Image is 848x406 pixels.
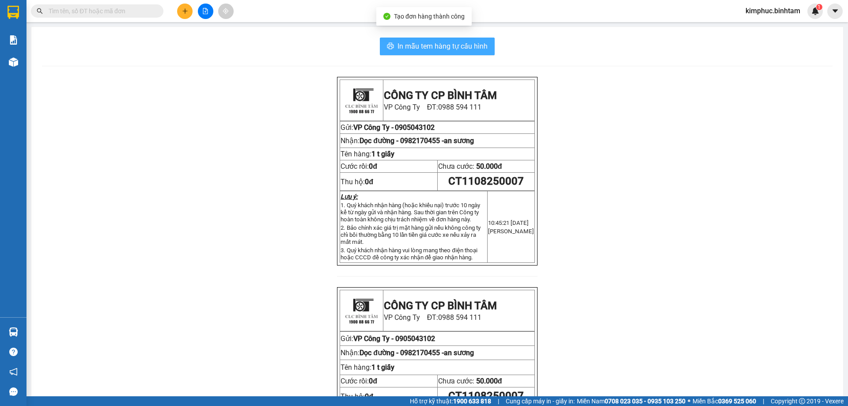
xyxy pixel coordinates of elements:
[369,162,377,171] span: 0đ
[693,396,756,406] span: Miền Bắc
[182,8,188,14] span: plus
[397,41,488,52] span: In mẫu tem hàng tự cấu hình
[341,202,480,223] span: 1. Quý khách nhận hàng (hoặc khiếu nại) trước 10 ngày kể từ ngày gửi và nhận hàng. Sau thời gian ...
[605,398,685,405] strong: 0708 023 035 - 0935 103 250
[688,399,690,403] span: ⚪️
[453,398,491,405] strong: 1900 633 818
[360,137,444,145] span: Dọc đường -
[341,80,381,120] img: logo
[384,89,497,102] strong: CÔNG TY CP BÌNH TÂM
[384,103,482,111] span: VP Công Ty ĐT:
[498,396,499,406] span: |
[353,123,394,132] span: VP Công Ty -
[223,8,229,14] span: aim
[380,38,495,55] button: printerIn mẫu tem hàng tự cấu hình
[341,291,381,330] img: logo
[360,349,474,357] span: Dọc đường -
[341,349,474,357] span: Nhận:
[827,4,843,19] button: caret-down
[37,8,43,14] span: search
[9,327,18,337] img: warehouse-icon
[369,377,377,385] span: 0đ
[488,220,529,226] span: 10:45:21 [DATE]
[8,6,19,19] img: logo-vxr
[365,392,373,401] strong: 0đ
[438,313,481,322] span: 0988 594 111
[9,35,18,45] img: solution-icon
[577,396,685,406] span: Miền Nam
[202,8,208,14] span: file-add
[384,300,497,312] strong: CÔNG TY CP BÌNH TÂM
[49,6,153,16] input: Tìm tên, số ĐT hoặc mã đơn
[341,334,435,343] span: Gửi:
[444,349,474,357] span: an sương
[341,137,444,145] span: Nhận:
[341,178,373,186] span: Thu hộ:
[341,377,377,385] span: Cước rồi:
[400,137,444,145] span: 0982170455 -
[341,224,481,245] span: 2. Bảo chính xác giá trị mặt hàng gửi nếu không công ty chỉ bồi thường bằng 10 lần tiền giá cước ...
[811,7,819,15] img: icon-new-feature
[506,396,575,406] span: Cung cấp máy in - giấy in:
[218,4,234,19] button: aim
[818,4,821,10] span: 1
[816,4,822,10] sup: 1
[371,150,394,158] span: 1 t giấy
[410,396,491,406] span: Hỗ trợ kỹ thuật:
[365,178,373,186] strong: 0đ
[371,363,394,372] span: 1 t giấy
[177,4,193,19] button: plus
[341,162,377,171] span: Cước rồi:
[9,387,18,396] span: message
[448,175,524,187] span: CT1108250007
[341,150,394,158] span: Tên hàng:
[341,193,358,200] strong: Lưu ý:
[394,13,465,20] span: Tạo đơn hàng thành công
[387,42,394,51] span: printer
[395,123,435,132] span: 0905043102
[341,247,477,261] span: 3. Quý khách nhận hàng vui lòng mang theo điện thoại hoặc CCCD đề công ty xác nhận để giao nhận h...
[198,4,213,19] button: file-add
[383,13,390,20] span: check-circle
[9,368,18,376] span: notification
[799,398,805,404] span: copyright
[718,398,756,405] strong: 0369 525 060
[444,137,474,145] span: an sương
[9,57,18,67] img: warehouse-icon
[438,377,502,385] span: Chưa cước:
[384,313,482,322] span: VP Công Ty ĐT:
[400,349,474,357] span: 0982170455 -
[341,392,373,401] span: Thu hộ:
[341,123,353,132] span: Gửi:
[341,363,394,372] span: Tên hàng:
[353,334,435,343] span: VP Công Ty -
[476,377,502,385] span: 50.000đ
[438,162,502,171] span: Chưa cước:
[9,348,18,356] span: question-circle
[488,228,534,235] span: [PERSON_NAME]
[395,334,435,343] span: 0905043102
[738,5,807,16] span: kimphuc.binhtam
[476,162,502,171] span: 50.000đ
[438,103,481,111] span: 0988 594 111
[763,396,764,406] span: |
[831,7,839,15] span: caret-down
[448,390,524,402] span: CT1108250007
